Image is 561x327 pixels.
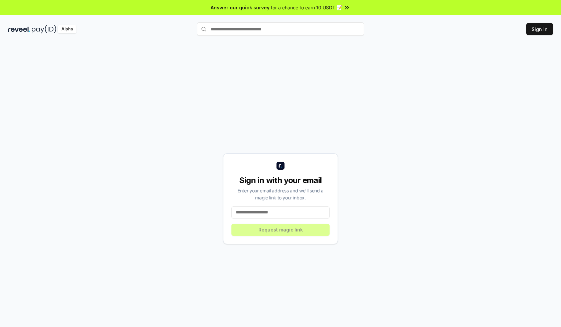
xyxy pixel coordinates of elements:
[271,4,342,11] span: for a chance to earn 10 USDT 📝
[8,25,30,33] img: reveel_dark
[276,162,285,170] img: logo_small
[58,25,76,33] div: Alpha
[211,4,269,11] span: Answer our quick survey
[526,23,553,35] button: Sign In
[32,25,56,33] img: pay_id
[231,175,330,186] div: Sign in with your email
[231,187,330,201] div: Enter your email address and we’ll send a magic link to your inbox.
